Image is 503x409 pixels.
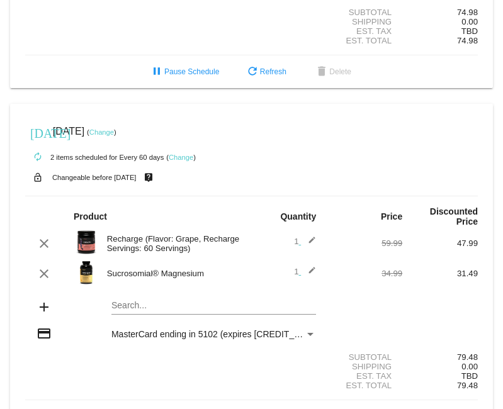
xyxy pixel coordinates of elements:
div: Est. Total [327,36,402,45]
div: Recharge (Flavor: Grape, Recharge Servings: 60 Servings) [101,234,252,253]
span: TBD [461,26,478,36]
div: Shipping [327,362,402,371]
strong: Product [74,211,107,221]
span: 1 [294,237,316,246]
mat-icon: [DATE] [30,125,45,140]
div: 34.99 [327,269,402,278]
small: Changeable before [DATE] [52,174,137,181]
mat-icon: add [37,300,52,315]
div: Est. Tax [327,371,402,381]
span: 1 [294,267,316,276]
small: 2 items scheduled for Every 60 days [25,154,164,161]
span: Refresh [245,67,286,76]
button: Pause Schedule [139,60,229,83]
mat-icon: credit_card [37,326,52,341]
strong: Price [381,211,402,221]
mat-icon: lock_open [30,169,45,186]
div: 59.99 [327,238,402,248]
input: Search... [111,301,316,311]
div: 31.49 [402,269,478,278]
button: Delete [304,60,361,83]
mat-icon: delete [314,65,329,80]
span: Delete [314,67,351,76]
button: Refresh [235,60,297,83]
mat-select: Payment Method [111,329,316,339]
div: Sucrosomial® Magnesium [101,269,252,278]
mat-icon: clear [37,266,52,281]
span: 74.98 [457,36,478,45]
div: Subtotal [327,352,402,362]
div: Est. Tax [327,26,402,36]
div: Shipping [327,17,402,26]
img: magnesium-carousel-1.png [74,260,99,285]
small: ( ) [166,154,196,161]
mat-icon: pause [149,65,164,80]
span: 0.00 [461,17,478,26]
mat-icon: refresh [245,65,260,80]
div: Subtotal [327,8,402,17]
div: Est. Total [327,381,402,390]
span: MasterCard ending in 5102 (expires [CREDIT_CARD_DATA]) [111,329,352,339]
strong: Quantity [280,211,316,221]
img: Recharge-60S-bottle-Image-Carousel-Grape.png [74,230,99,255]
div: 74.98 [402,8,478,17]
div: 79.48 [402,352,478,362]
strong: Discounted Price [430,206,478,227]
mat-icon: clear [37,236,52,251]
span: 79.48 [457,381,478,390]
mat-icon: live_help [141,169,156,186]
span: 0.00 [461,362,478,371]
mat-icon: autorenew [30,150,45,165]
span: TBD [461,371,478,381]
span: Pause Schedule [149,67,219,76]
mat-icon: edit [301,236,316,251]
a: Change [89,128,114,136]
div: 47.99 [402,238,478,248]
a: Change [169,154,193,161]
small: ( ) [87,128,116,136]
mat-icon: edit [301,266,316,281]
